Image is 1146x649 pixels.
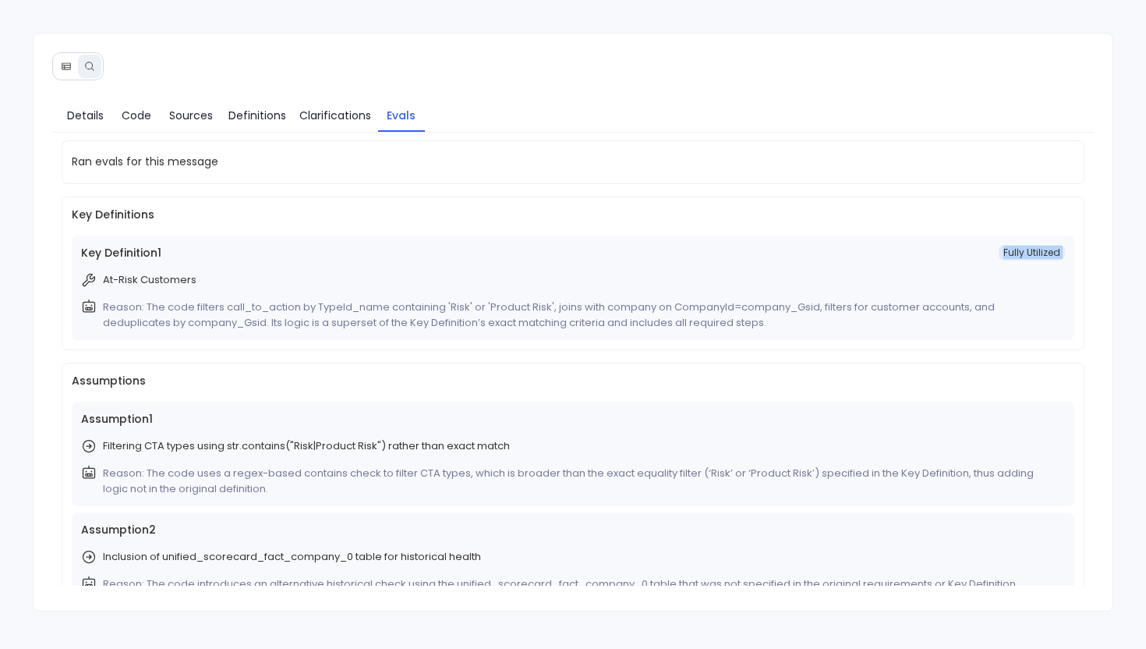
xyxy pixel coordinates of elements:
[103,438,510,454] p: Filtering CTA types using str.contains("Risk|Product Risk") rather than exact match
[387,107,416,124] span: Evals
[81,411,1066,427] span: Assumption 1
[67,107,104,124] span: Details
[999,245,1065,261] span: Fully Utilized
[72,373,1075,389] span: Assumptions
[228,107,286,124] span: Definitions
[169,107,213,124] span: Sources
[72,154,218,170] span: Ran evals for this message
[81,522,1066,538] span: Assumption 2
[81,245,161,261] span: Key Definition 1
[103,272,196,288] p: At-Risk Customers
[103,466,1059,497] p: Reason: The code uses a regex-based contains check to filter CTA types, which is broader than the...
[103,576,1059,608] p: Reason: The code introduces an alternative historical check using the unified_scorecard_fact_comp...
[103,300,1059,331] p: Reason: The code filters call_to_action by TypeId_name containing 'Risk' or 'Product Risk', joins...
[122,107,151,124] span: Code
[299,107,371,124] span: Clarifications
[72,207,1075,223] span: Key Definitions
[103,549,481,565] p: Inclusion of unified_scorecard_fact_company_0 table for historical health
